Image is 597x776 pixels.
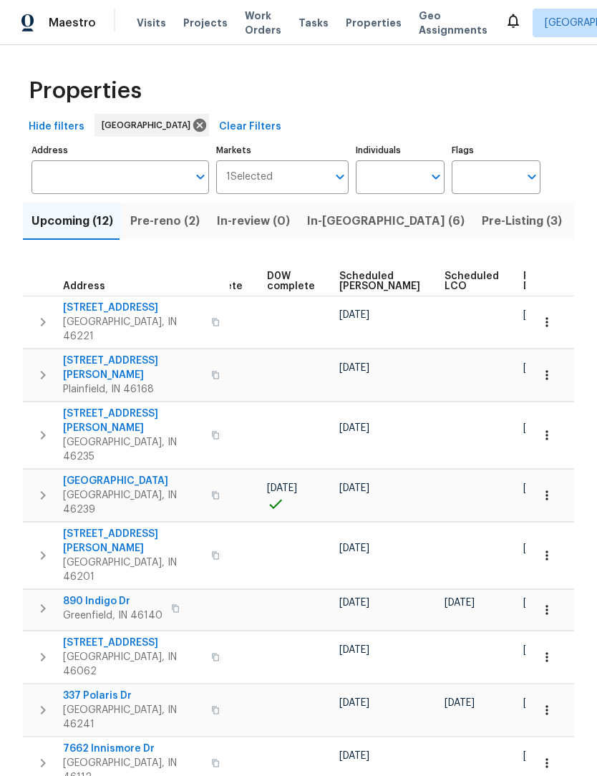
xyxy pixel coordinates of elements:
label: Markets [216,146,349,155]
span: 7662 Innismore Dr [63,742,203,756]
span: Ready Date [523,271,555,291]
span: Properties [346,16,402,30]
span: [DATE] [267,483,297,493]
span: [STREET_ADDRESS][PERSON_NAME] [63,354,203,382]
span: Pre-Listing (3) [482,211,562,231]
span: Properties [29,84,142,98]
span: In-review (0) [217,211,290,231]
span: D0W complete [267,271,315,291]
span: [GEOGRAPHIC_DATA] [102,118,196,132]
span: Tasks [298,18,329,28]
span: [DATE] [339,310,369,320]
div: [GEOGRAPHIC_DATA] [94,114,209,137]
span: [DATE] [523,483,553,493]
span: [STREET_ADDRESS] [63,636,203,650]
span: [DATE] [523,645,553,655]
span: [GEOGRAPHIC_DATA], IN 46235 [63,435,203,464]
button: Clear Filters [213,114,287,140]
span: [GEOGRAPHIC_DATA], IN 46239 [63,488,203,517]
span: In-[GEOGRAPHIC_DATA] (6) [307,211,465,231]
span: [DATE] [523,363,553,373]
span: Work Orders [245,9,281,37]
button: Open [190,167,210,187]
span: Greenfield, IN 46140 [63,608,162,623]
span: Hide filters [29,118,84,136]
span: [STREET_ADDRESS][PERSON_NAME] [63,527,203,556]
span: [STREET_ADDRESS] [63,301,203,315]
span: [GEOGRAPHIC_DATA], IN 46241 [63,703,203,732]
span: [DATE] [339,645,369,655]
button: Open [426,167,446,187]
span: [DATE] [445,598,475,608]
span: [DATE] [445,698,475,708]
span: Scheduled LCO [445,271,499,291]
span: [GEOGRAPHIC_DATA], IN 46062 [63,650,203,679]
label: Individuals [356,146,445,155]
span: Clear Filters [219,118,281,136]
span: Upcoming (12) [31,211,113,231]
label: Address [31,146,209,155]
span: [DATE] [339,751,369,761]
span: [DATE] [339,423,369,433]
span: [GEOGRAPHIC_DATA], IN 46201 [63,556,203,584]
span: Geo Assignments [419,9,487,37]
span: [DATE] [523,751,553,761]
span: Plainfield, IN 46168 [63,382,203,397]
span: [DATE] [523,423,553,433]
span: [DATE] [523,698,553,708]
span: [DATE] [339,698,369,708]
span: [DATE] [339,598,369,608]
label: Flags [452,146,540,155]
span: Scheduled [PERSON_NAME] [339,271,420,291]
span: 337 Polaris Dr [63,689,203,703]
span: [DATE] [339,543,369,553]
span: Pre-reno (2) [130,211,200,231]
span: [DATE] [339,483,369,493]
button: Hide filters [23,114,90,140]
span: [GEOGRAPHIC_DATA] [63,474,203,488]
span: [DATE] [523,543,553,553]
span: 890 Indigo Dr [63,594,162,608]
button: Open [330,167,350,187]
span: Visits [137,16,166,30]
button: Open [522,167,542,187]
span: [DATE] [523,598,553,608]
span: [DATE] [523,310,553,320]
span: [DATE] [339,363,369,373]
span: Projects [183,16,228,30]
span: [STREET_ADDRESS][PERSON_NAME] [63,407,203,435]
span: [GEOGRAPHIC_DATA], IN 46221 [63,315,203,344]
span: 1 Selected [226,171,273,183]
span: Address [63,281,105,291]
span: Maestro [49,16,96,30]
